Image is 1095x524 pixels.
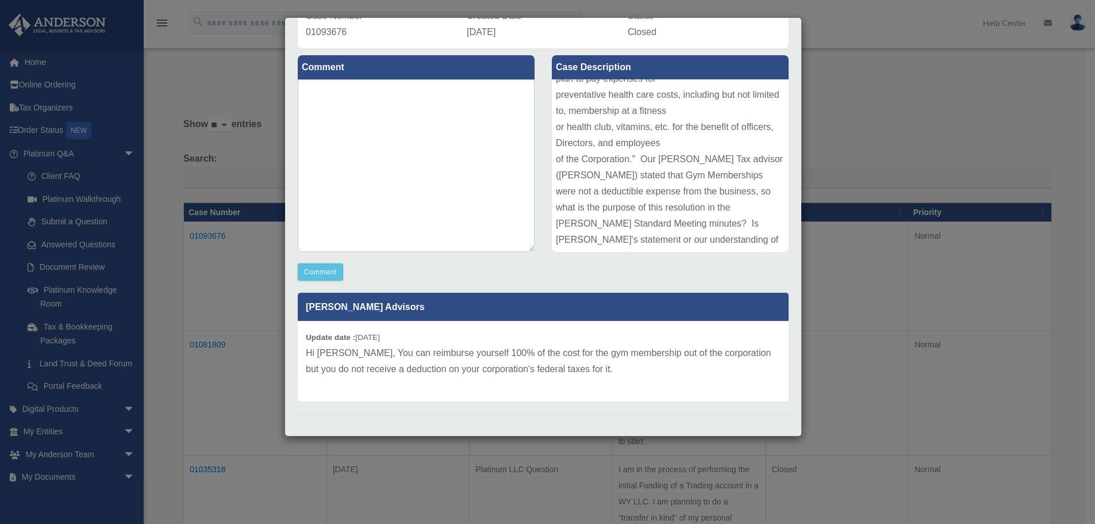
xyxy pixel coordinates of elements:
span: 01093676 [306,27,347,37]
p: Hi [PERSON_NAME], You can reimburse yourself 100% of the cost for the gym membership out of the c... [306,345,781,377]
label: Case Description [552,55,789,79]
b: Update date : [306,333,355,342]
p: [PERSON_NAME] Advisors [298,293,789,321]
span: Closed [628,27,656,37]
button: Comment [298,263,343,281]
div: The C-Corp initial meeting minutes included a Health and Wellness Benefit statement "Authorizatio... [552,79,789,252]
label: Comment [298,55,535,79]
span: [DATE] [467,27,495,37]
small: [DATE] [306,333,380,342]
